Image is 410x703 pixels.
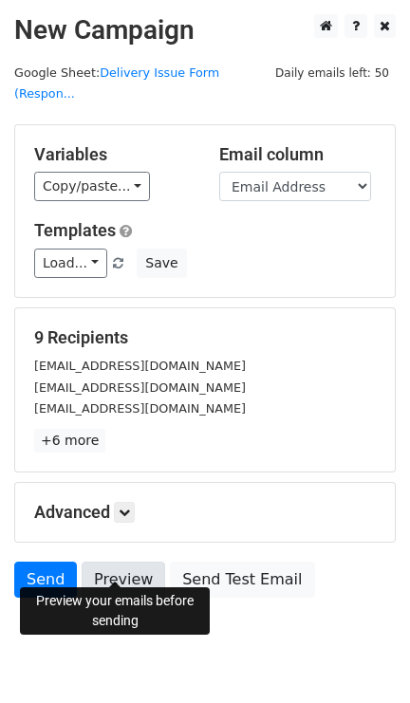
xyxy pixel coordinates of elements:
span: Daily emails left: 50 [269,63,396,83]
small: [EMAIL_ADDRESS][DOMAIN_NAME] [34,401,246,416]
h5: Advanced [34,502,376,523]
h5: Email column [219,144,376,165]
small: [EMAIL_ADDRESS][DOMAIN_NAME] [34,359,246,373]
small: Google Sheet: [14,65,219,102]
a: Copy/paste... [34,172,150,201]
a: Preview [82,562,165,598]
a: Delivery Issue Form (Respon... [14,65,219,102]
a: Templates [34,220,116,240]
a: Load... [34,249,107,278]
iframe: Chat Widget [315,612,410,703]
h2: New Campaign [14,14,396,46]
a: Daily emails left: 50 [269,65,396,80]
a: Send Test Email [170,562,314,598]
button: Save [137,249,186,278]
h5: 9 Recipients [34,327,376,348]
a: Send [14,562,77,598]
div: Preview your emails before sending [20,587,210,635]
h5: Variables [34,144,191,165]
small: [EMAIL_ADDRESS][DOMAIN_NAME] [34,380,246,395]
a: +6 more [34,429,105,453]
